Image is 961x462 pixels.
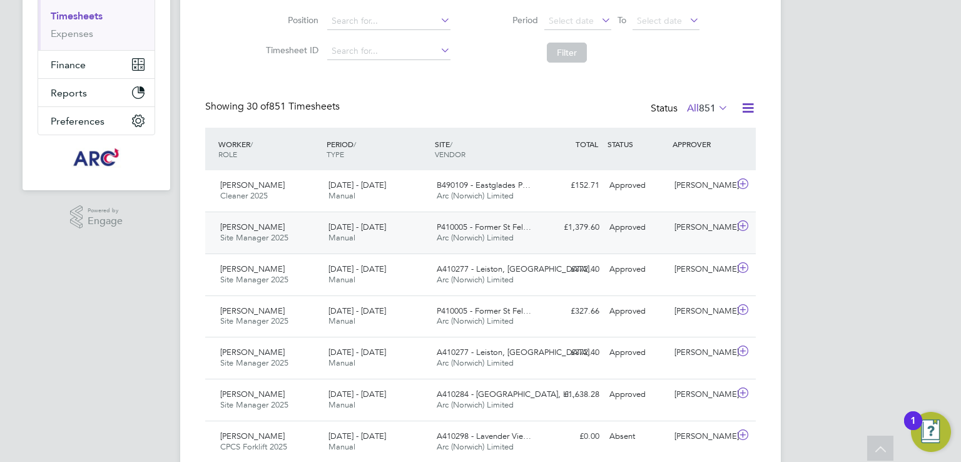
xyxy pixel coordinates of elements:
span: Manual [328,316,355,326]
span: [DATE] - [DATE] [328,305,386,316]
span: Site Manager 2025 [220,399,288,410]
span: [PERSON_NAME] [220,222,285,232]
div: £372.40 [539,259,604,280]
span: Select date [637,15,682,26]
div: SITE [432,133,540,165]
span: [PERSON_NAME] [220,264,285,274]
span: [DATE] - [DATE] [328,222,386,232]
div: Approved [604,301,669,322]
span: A410277 - Leiston, [GEOGRAPHIC_DATA]… [437,264,597,274]
span: B490109 - Eastglades P… [437,180,531,190]
span: Manual [328,399,355,410]
span: Select date [549,15,594,26]
span: CPCS Forklift 2025 [220,441,287,452]
span: 30 of [247,100,269,113]
label: Position [262,14,318,26]
span: A410298 - Lavender Vie… [437,431,531,441]
div: [PERSON_NAME] [669,426,735,447]
span: 851 [699,102,716,115]
span: Manual [328,441,355,452]
div: [PERSON_NAME] [669,342,735,363]
span: Cleaner 2025 [220,190,268,201]
span: [PERSON_NAME] [220,347,285,357]
button: Open Resource Center, 1 new notification [911,412,951,452]
div: [PERSON_NAME] [669,259,735,280]
a: Timesheets [51,10,103,22]
span: Manual [328,190,355,201]
span: Arc (Norwich) Limited [437,190,514,201]
div: WORKER [215,133,323,165]
span: Manual [328,232,355,243]
div: [PERSON_NAME] [669,175,735,196]
img: arcgroup-logo-retina.png [71,148,122,168]
span: / [450,139,452,149]
span: [DATE] - [DATE] [328,264,386,274]
div: PERIOD [323,133,432,165]
div: [PERSON_NAME] [669,301,735,322]
label: All [687,102,728,115]
button: Finance [38,51,155,78]
span: Powered by [88,205,123,216]
span: Reports [51,87,87,99]
span: Finance [51,59,86,71]
a: Powered byEngage [70,205,123,229]
span: To [614,12,630,28]
span: [DATE] - [DATE] [328,389,386,399]
div: [PERSON_NAME] [669,217,735,238]
div: 1 [910,421,916,437]
span: Site Manager 2025 [220,274,288,285]
label: Period [482,14,538,26]
span: Site Manager 2025 [220,316,288,326]
div: APPROVER [669,133,735,155]
span: Arc (Norwich) Limited [437,274,514,285]
span: ROLE [218,149,237,159]
label: Timesheet ID [262,44,318,56]
span: Preferences [51,115,104,127]
span: / [250,139,253,149]
div: Approved [604,259,669,280]
input: Search for... [327,43,450,60]
span: P410005 - Former St Fel… [437,222,531,232]
span: A410277 - Leiston, [GEOGRAPHIC_DATA]… [437,347,597,357]
div: Approved [604,384,669,405]
span: TOTAL [576,139,598,149]
input: Search for... [327,13,450,30]
div: £327.66 [539,301,604,322]
span: [DATE] - [DATE] [328,347,386,357]
a: Go to home page [38,148,155,168]
span: Manual [328,274,355,285]
span: [PERSON_NAME] [220,305,285,316]
span: Arc (Norwich) Limited [437,232,514,243]
span: [PERSON_NAME] [220,180,285,190]
div: Approved [604,342,669,363]
span: Engage [88,216,123,227]
span: / [353,139,356,149]
span: Arc (Norwich) Limited [437,441,514,452]
button: Filter [547,43,587,63]
span: Arc (Norwich) Limited [437,357,514,368]
span: Site Manager 2025 [220,357,288,368]
a: Expenses [51,28,93,39]
div: Status [651,100,731,118]
div: Approved [604,217,669,238]
span: TYPE [327,149,344,159]
div: £372.40 [539,342,604,363]
span: [DATE] - [DATE] [328,180,386,190]
span: [PERSON_NAME] [220,431,285,441]
button: Reports [38,79,155,106]
div: £1,638.28 [539,384,604,405]
span: A410284 - [GEOGRAPHIC_DATA], H… [437,389,577,399]
div: Approved [604,175,669,196]
span: VENDOR [435,149,465,159]
div: Absent [604,426,669,447]
span: Arc (Norwich) Limited [437,399,514,410]
div: Showing [205,100,342,113]
span: Site Manager 2025 [220,232,288,243]
div: STATUS [604,133,669,155]
div: [PERSON_NAME] [669,384,735,405]
div: £152.71 [539,175,604,196]
div: £0.00 [539,426,604,447]
span: 851 Timesheets [247,100,340,113]
div: £1,379.60 [539,217,604,238]
button: Preferences [38,107,155,135]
